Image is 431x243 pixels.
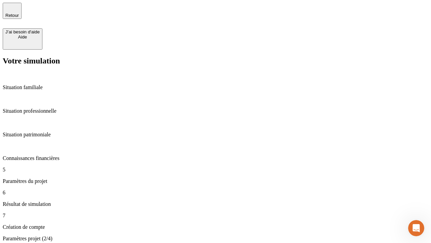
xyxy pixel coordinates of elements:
p: 5 [3,167,428,173]
p: 6 [3,190,428,196]
div: J’ai besoin d'aide [5,29,40,34]
span: Retour [5,13,19,18]
p: Situation patrimoniale [3,132,428,138]
p: Situation professionnelle [3,108,428,114]
p: Connaissances financières [3,155,428,161]
iframe: Intercom live chat [408,220,424,236]
button: J’ai besoin d'aideAide [3,28,42,50]
div: Aide [5,34,40,39]
p: Situation familiale [3,84,428,90]
button: Retour [3,3,22,19]
p: Paramètres du projet [3,178,428,184]
p: Paramètres projet (2/4) [3,236,428,242]
p: 7 [3,213,428,219]
p: Résultat de simulation [3,201,428,207]
p: Création de compte [3,224,428,230]
h2: Votre simulation [3,56,428,65]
